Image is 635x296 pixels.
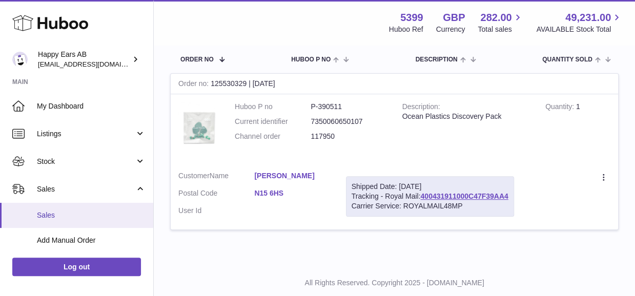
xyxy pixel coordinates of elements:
dt: Channel order [235,132,311,141]
span: Stock [37,157,135,166]
span: 49,231.00 [565,11,611,25]
span: Add Manual Order [37,236,146,245]
span: Listings [37,129,135,139]
span: 282.00 [480,11,511,25]
div: Huboo Ref [389,25,423,34]
div: Tracking - Royal Mail: [346,176,514,217]
span: Order No [180,56,214,63]
dt: Name [178,171,254,183]
img: 3pl@happyearsearplugs.com [12,52,28,67]
span: Quantity Sold [542,56,592,63]
div: 125530329 | [DATE] [171,74,618,94]
span: Customer [178,172,210,180]
dd: 117950 [311,132,386,141]
td: 1 [538,94,618,163]
a: [PERSON_NAME] [254,171,330,181]
div: Ocean Plastics Discovery Pack [402,112,530,121]
a: Log out [12,258,141,276]
strong: Order no [178,79,211,90]
dd: P-390511 [311,102,386,112]
a: 400431911000C47F39AA4 [420,192,508,200]
span: [EMAIL_ADDRESS][DOMAIN_NAME] [38,60,151,68]
span: Sales [37,184,135,194]
span: Sales [37,210,146,220]
span: AVAILABLE Stock Total [536,25,623,34]
a: 49,231.00 AVAILABLE Stock Total [536,11,623,34]
p: All Rights Reserved. Copyright 2025 - [DOMAIN_NAME] [162,278,627,288]
div: Happy Ears AB [38,50,130,69]
dt: User Id [178,206,254,216]
strong: 5399 [400,11,423,25]
dt: Huboo P no [235,102,311,112]
div: Shipped Date: [DATE] [352,182,508,192]
div: Carrier Service: ROYALMAIL48MP [352,201,508,211]
dt: Current identifier [235,117,311,126]
span: My Dashboard [37,101,146,111]
a: N15 6HS [254,188,330,198]
a: 282.00 Total sales [478,11,523,34]
strong: GBP [443,11,465,25]
dt: Postal Code [178,188,254,201]
strong: Quantity [545,102,576,113]
img: 53991642634710.jpg [178,102,219,153]
span: Total sales [478,25,523,34]
span: Description [415,56,457,63]
span: Huboo P no [291,56,331,63]
div: Currency [436,25,465,34]
strong: Description [402,102,440,113]
dd: 7350060650107 [311,117,386,126]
